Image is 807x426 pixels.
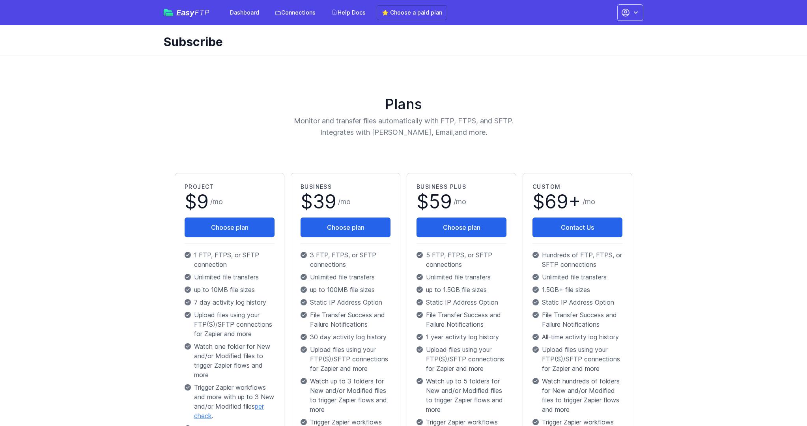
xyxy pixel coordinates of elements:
[532,218,622,237] a: Contact Us
[532,272,622,282] p: Unlimited file transfers
[532,183,622,191] h2: Custom
[301,298,390,307] p: Static IP Address Option
[429,190,452,213] span: 59
[301,332,390,342] p: 30 day activity log history
[532,250,622,269] p: Hundreds of FTP, FTPS, or SFTP connections
[454,196,466,207] span: /
[456,197,466,206] span: mo
[176,9,209,17] span: Easy
[301,250,390,269] p: 3 FTP, FTPS, or SFTP connections
[545,190,581,213] span: 69+
[301,183,390,191] h2: Business
[301,285,390,294] p: up to 100MB file sizes
[249,115,558,138] p: Monitor and transfer files automatically with FTP, FTPS, and SFTP. Integrates with [PERSON_NAME],...
[417,332,506,342] p: 1 year activity log history
[327,6,370,20] a: Help Docs
[417,345,506,373] p: Upload files using your FTP(S)/SFTP connections for Zapier and more
[194,383,275,420] span: Trigger Zapier workflows and more with up to 3 New and/or Modified files .
[225,6,264,20] a: Dashboard
[417,250,506,269] p: 5 FTP, FTPS, or SFTP connections
[532,285,622,294] p: 1.5GB+ file sizes
[185,342,275,379] p: Watch one folder for New and/or Modified files to trigger Zapier flows and more
[185,192,209,211] span: $
[340,197,351,206] span: mo
[185,310,275,339] p: Upload files using your FTP(S)/SFTP connections for Zapier and more
[377,5,447,20] a: ⭐ Choose a paid plan
[185,183,275,191] h2: Project
[185,218,275,237] button: Choose plan
[417,192,452,211] span: $
[338,196,351,207] span: /
[185,272,275,282] p: Unlimited file transfers
[532,310,622,329] p: File Transfer Success and Failure Notifications
[164,9,173,16] img: easyftp_logo.png
[532,345,622,373] p: Upload files using your FTP(S)/SFTP connections for Zapier and more
[417,285,506,294] p: up to 1.5GB file sizes
[301,376,390,414] p: Watch up to 3 folders for New and/or Modified files to trigger Zapier flows and more
[185,285,275,294] p: up to 10MB file sizes
[301,218,390,237] button: Choose plan
[164,9,209,17] a: EasyFTP
[417,218,506,237] button: Choose plan
[532,332,622,342] p: All-time activity log history
[585,197,595,206] span: mo
[301,192,336,211] span: $
[532,192,581,211] span: $
[313,190,336,213] span: 39
[532,376,622,414] p: Watch hundreds of folders for New and/or Modified files to trigger Zapier flows and more
[213,197,223,206] span: mo
[417,310,506,329] p: File Transfer Success and Failure Notifications
[583,196,595,207] span: /
[417,298,506,307] p: Static IP Address Option
[210,196,223,207] span: /
[417,272,506,282] p: Unlimited file transfers
[301,310,390,329] p: File Transfer Success and Failure Notifications
[301,272,390,282] p: Unlimited file transfers
[185,298,275,307] p: 7 day activity log history
[417,183,506,191] h2: Business Plus
[532,298,622,307] p: Static IP Address Option
[194,402,264,420] a: per check
[194,8,209,17] span: FTP
[172,96,635,112] h1: Plans
[185,250,275,269] p: 1 FTP, FTPS, or SFTP connection
[301,345,390,373] p: Upload files using your FTP(S)/SFTP connections for Zapier and more
[270,6,320,20] a: Connections
[417,376,506,414] p: Watch up to 5 folders for New and/or Modified files to trigger Zapier flows and more
[197,190,209,213] span: 9
[164,35,637,49] h1: Subscribe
